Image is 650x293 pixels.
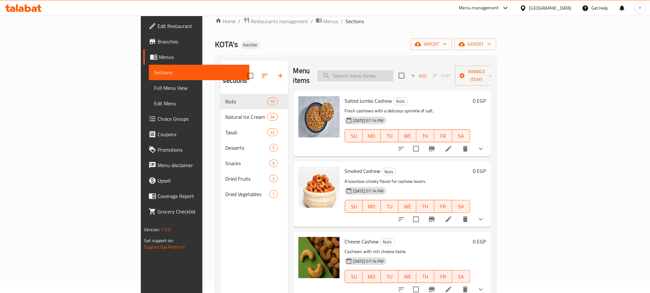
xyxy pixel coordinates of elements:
[460,68,493,84] span: Manage items
[220,109,288,125] div: Natural Ice Cream34
[419,272,432,281] span: TH
[158,130,244,138] span: Coupons
[158,22,244,30] span: Edit Restaurant
[351,118,386,124] span: [DATE] 07:14 PM
[424,141,440,156] button: Branch-specific-item
[345,107,470,115] p: Fresh cashews with a delicious sprinkle of salt.
[226,128,267,136] span: Tasali
[363,129,381,142] button: MO
[298,166,340,208] img: Smoked Cashew
[401,202,414,211] span: WE
[455,131,467,141] span: SA
[267,113,277,121] div: items
[473,141,489,156] button: show more
[459,4,499,12] div: Menu-management
[351,258,386,264] span: [DATE] 07:14 PM
[298,237,340,278] img: Cheese Cashew
[408,71,429,81] button: Add
[267,114,277,120] span: 34
[226,144,270,152] span: Desserts
[351,188,386,194] span: [DATE] 07:14 PM
[267,98,277,105] div: items
[410,72,427,80] span: Add
[455,272,467,281] span: SA
[316,17,338,25] a: Menus
[143,142,249,157] a: Promotions
[399,129,416,142] button: WE
[158,208,244,215] span: Grocery Checklist
[345,129,363,142] button: SU
[380,238,395,246] div: Nuts
[154,69,244,76] span: Sections
[477,215,485,223] svg: Show Choices
[251,17,308,25] span: Restaurants management
[143,173,249,188] a: Upsell
[434,270,452,283] button: FR
[409,213,423,226] span: Select to update
[437,131,450,141] span: FR
[381,129,399,142] button: TU
[382,168,396,175] span: Nuts
[143,111,249,127] a: Choice Groups
[244,69,257,82] span: Select all sections
[143,127,249,142] a: Coupons
[363,270,381,283] button: MO
[383,131,396,141] span: TU
[437,272,450,281] span: FR
[267,128,277,136] div: items
[399,200,416,213] button: WE
[383,202,396,211] span: TU
[348,202,360,211] span: SU
[452,129,470,142] button: SA
[348,131,360,141] span: SU
[293,66,310,85] h2: Menu items
[161,225,171,234] span: 1.0.0
[143,204,249,219] a: Grocery Checklist
[226,98,267,105] span: Nuts
[416,270,434,283] button: TH
[149,80,249,96] a: Full Menu View
[270,176,277,182] span: 2
[341,17,343,25] li: /
[473,237,486,246] h6: 0 EGP
[409,142,423,156] span: Select to update
[226,159,270,167] span: Snacks
[452,200,470,213] button: SA
[348,272,360,281] span: SU
[394,98,408,105] span: Nuts
[220,140,288,156] div: Desserts5
[324,17,338,25] span: Menus
[345,270,363,283] button: SU
[458,141,473,156] button: delete
[241,42,260,48] span: Inactive
[267,129,277,136] span: 22
[345,200,363,213] button: SU
[365,272,378,281] span: MO
[473,96,486,105] h6: 0 EGP
[226,190,270,198] span: Dried Vegetables
[399,270,416,283] button: WE
[226,113,267,121] span: Natural Ice Cream
[149,65,249,80] a: Sections
[257,68,273,83] span: Sort sections
[395,69,408,82] span: Select section
[416,129,434,142] button: TH
[455,38,496,50] button: export
[143,157,249,173] a: Menu disclaimer
[458,212,473,227] button: delete
[159,53,244,61] span: Menus
[158,115,244,123] span: Choice Groups
[226,175,270,183] div: Dried Fruits
[381,200,399,213] button: TU
[363,200,381,213] button: MO
[220,156,288,171] div: Snacks5
[424,212,440,227] button: Branch-specific-item
[445,215,452,223] a: Edit menu item
[154,84,244,92] span: Full Menu View
[394,212,409,227] button: sort-choices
